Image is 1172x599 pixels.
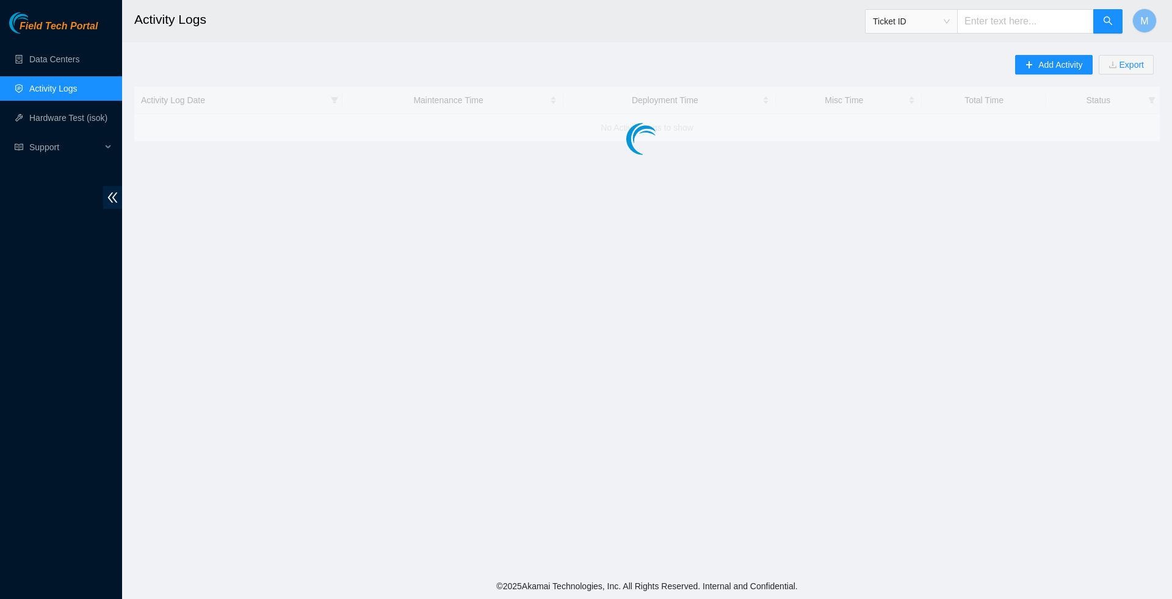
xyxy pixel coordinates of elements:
[1140,13,1148,29] span: M
[1099,55,1154,74] button: downloadExport
[1025,60,1033,70] span: plus
[29,54,79,64] a: Data Centers
[9,12,62,34] img: Akamai Technologies
[1038,58,1082,71] span: Add Activity
[29,84,78,93] a: Activity Logs
[29,135,101,159] span: Support
[1103,16,1113,27] span: search
[957,9,1094,34] input: Enter text here...
[873,12,950,31] span: Ticket ID
[1132,9,1157,33] button: M
[15,143,23,151] span: read
[1093,9,1123,34] button: search
[103,186,122,209] span: double-left
[122,573,1172,599] footer: © 2025 Akamai Technologies, Inc. All Rights Reserved. Internal and Confidential.
[9,22,98,38] a: Akamai TechnologiesField Tech Portal
[29,113,107,123] a: Hardware Test (isok)
[1015,55,1092,74] button: plusAdd Activity
[20,21,98,32] span: Field Tech Portal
